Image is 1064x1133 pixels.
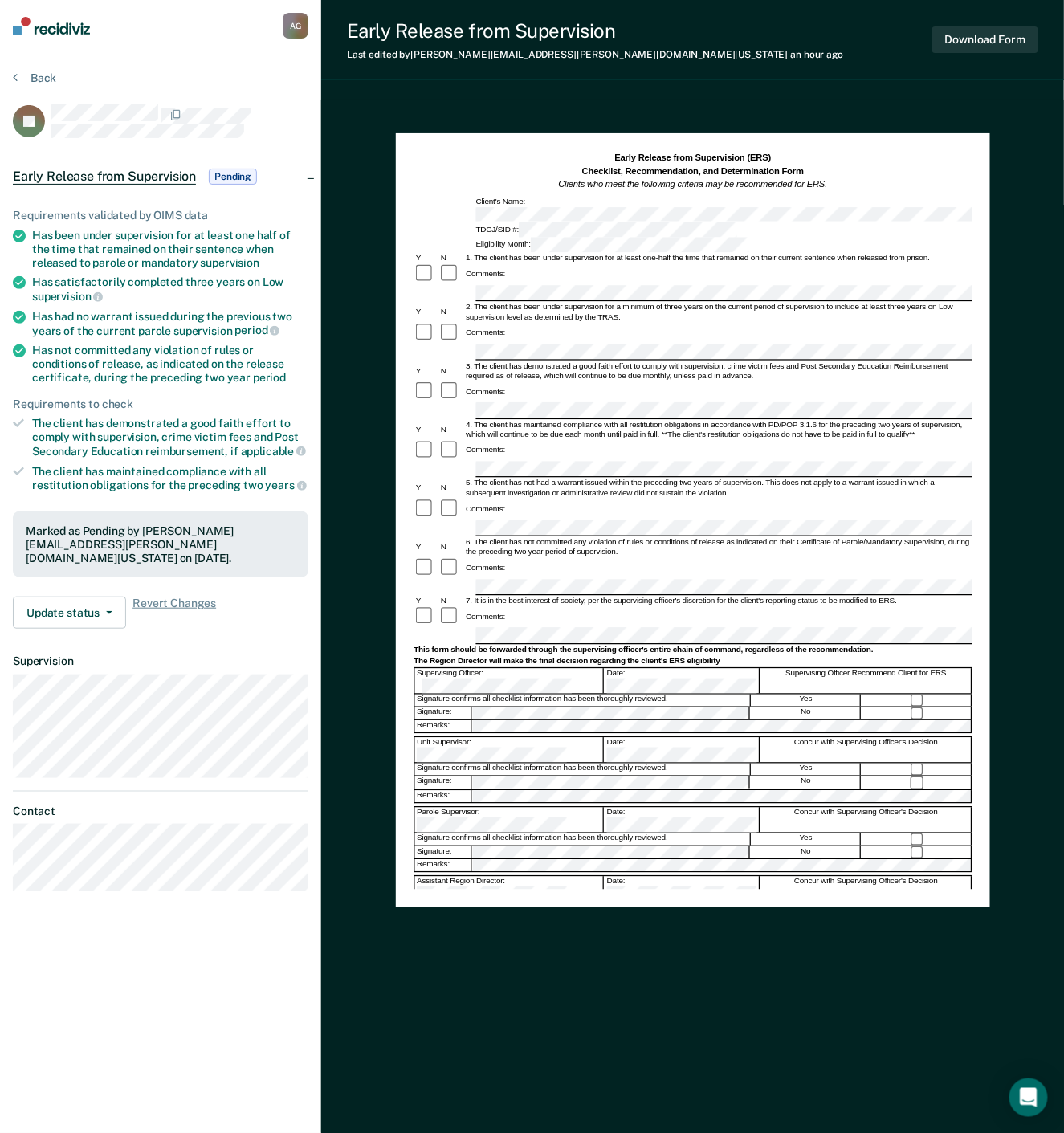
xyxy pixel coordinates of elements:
[414,877,603,902] div: Assistant Region Director:
[558,179,827,189] em: Clients who meet the following criteria may be recommended for ERS.
[463,328,507,338] div: Comments:
[209,169,257,185] span: Pending
[347,49,843,60] div: Last edited by [PERSON_NAME][EMAIL_ADDRESS][PERSON_NAME][DOMAIN_NAME][US_STATE]
[266,479,307,491] span: years
[760,877,972,902] div: Concur with Supervising Officer's Decision
[605,738,760,763] div: Date:
[414,808,603,833] div: Parole Supervisor:
[760,808,972,833] div: Concur with Supervising Officer's Decision
[414,668,603,693] div: Supervising Officer:
[414,425,438,434] div: Y
[605,808,760,833] div: Date:
[581,166,803,176] strong: Checklist, Recommendation, and Determination Form
[414,738,603,763] div: Unit Supervisor:
[414,721,471,733] div: Remarks:
[414,846,471,858] div: Signature:
[463,597,972,606] div: 7. It is in the best interest of society, per the supervising officer's discretion for the client...
[13,17,90,35] img: Recidiviz
[438,484,463,494] div: N
[234,324,279,336] span: period
[463,504,507,514] div: Comments:
[760,738,972,763] div: Concur with Supervising Officer's Decision
[474,238,751,253] div: Eligibility Month:
[463,612,507,622] div: Comments:
[414,254,438,263] div: Y
[13,209,308,222] div: Requirements validated by OIMS data
[13,169,196,185] span: Early Release from Supervision
[283,13,308,39] button: AG
[414,308,438,317] div: Y
[605,668,760,693] div: Date:
[32,290,103,303] span: supervision
[463,479,972,499] div: 5. The client has not had a warrant issued within the preceding two years of supervision. This do...
[414,656,972,666] div: The Region Director will make the final decision regarding the client's ERS eligibility
[463,387,507,397] div: Comments:
[438,308,463,317] div: N
[414,707,471,719] div: Signature:
[283,13,308,39] div: A G
[751,777,861,789] div: No
[13,71,56,85] button: Back
[463,446,507,455] div: Comments:
[463,303,972,323] div: 2. The client has been under supervision for a minimum of three years on the current period of su...
[32,310,308,337] div: Has had no warrant issued during the previous two years of the current parole supervision
[26,524,296,564] div: Marked as Pending by [PERSON_NAME][EMAIL_ADDRESS][PERSON_NAME][DOMAIN_NAME][US_STATE] on [DATE].
[32,465,308,492] div: The client has maintained compliance with all restitution obligations for the preceding two
[751,846,861,858] div: No
[13,805,308,818] dt: Contact
[463,420,972,440] div: 4. The client has maintained compliance with all restitution obligations in accordance with PD/PO...
[414,366,438,376] div: Y
[752,833,862,846] div: Yes
[463,254,972,263] div: 1. The client has been under supervision for at least one-half the time that remained on their cu...
[414,860,471,872] div: Remarks:
[253,371,286,384] span: period
[414,777,471,789] div: Signature:
[414,597,438,606] div: Y
[752,764,862,776] div: Yes
[438,425,463,434] div: N
[414,646,972,655] div: This form should be forwarded through the supervising officer's entire chain of command, regardle...
[463,361,972,381] div: 3. The client has demonstrated a good faith effort to comply with supervision, crime victim fees ...
[1009,1078,1048,1117] div: Open Intercom Messenger
[463,270,507,279] div: Comments:
[605,877,760,902] div: Date:
[414,694,750,706] div: Signature confirms all checklist information has been thoroughly reviewed.
[241,445,306,458] span: applicable
[414,833,750,846] div: Signature confirms all checklist information has been thoroughly reviewed.
[32,229,308,269] div: Has been under supervision for at least one half of the time that remained on their sentence when...
[474,197,991,222] div: Client's Name:
[614,153,771,162] strong: Early Release from Supervision (ERS)
[474,223,739,238] div: TDCJ/SID #:
[438,597,463,606] div: N
[414,764,750,776] div: Signature confirms all checklist information has been thoroughly reviewed.
[13,597,126,629] button: Update status
[414,791,471,803] div: Remarks:
[347,19,843,43] div: Early Release from Supervision
[751,707,861,719] div: No
[463,564,507,573] div: Comments:
[752,694,862,706] div: Yes
[201,256,259,269] span: supervision
[932,26,1038,53] button: Download Form
[13,654,308,668] dt: Supervision
[414,543,438,552] div: Y
[463,538,972,558] div: 6. The client has not committed any violation of rules or conditions of release as indicated on t...
[32,344,308,384] div: Has not committed any violation of rules or conditions of release, as indicated on the release ce...
[438,366,463,376] div: N
[438,254,463,263] div: N
[32,275,308,303] div: Has satisfactorily completed three years on Low
[13,397,308,411] div: Requirements to check
[32,417,308,458] div: The client has demonstrated a good faith effort to comply with supervision, crime victim fees and...
[760,668,972,693] div: Supervising Officer Recommend Client for ERS
[791,49,844,60] span: an hour ago
[414,484,438,494] div: Y
[132,597,216,629] span: Revert Changes
[438,543,463,552] div: N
